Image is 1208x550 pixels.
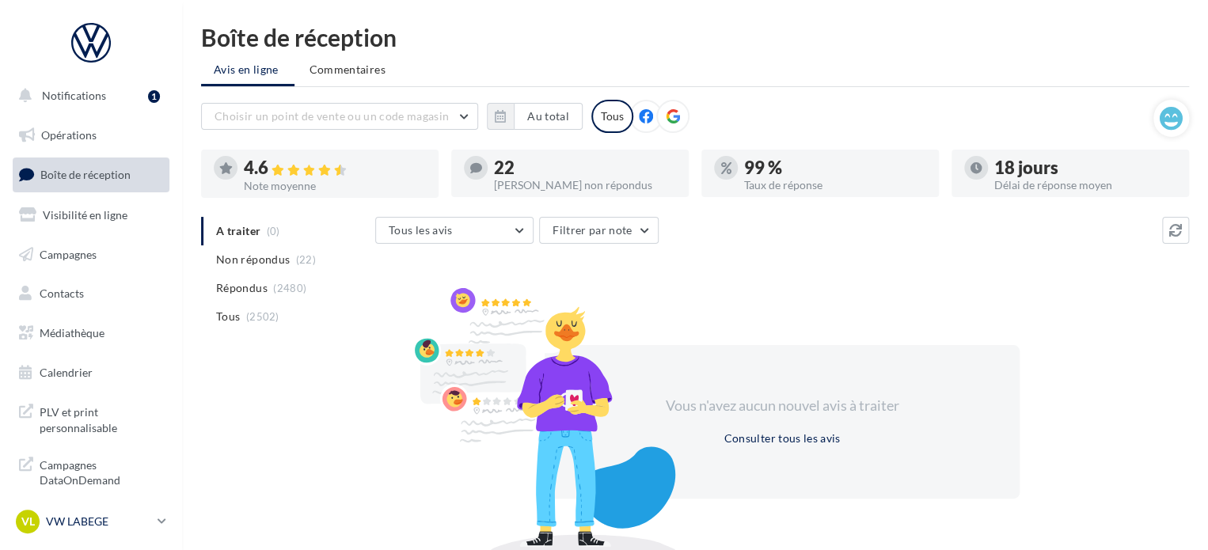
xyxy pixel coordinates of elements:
span: Boîte de réception [40,168,131,181]
a: Visibilité en ligne [9,199,173,232]
button: Notifications 1 [9,79,166,112]
a: VL VW LABEGE [13,506,169,537]
span: (22) [296,253,316,266]
span: Campagnes DataOnDemand [40,454,163,488]
a: Campagnes [9,238,173,271]
span: Répondus [216,280,268,296]
a: Boîte de réception [9,157,173,192]
span: Tous les avis [389,223,453,237]
span: Non répondus [216,252,290,267]
span: Visibilité en ligne [43,208,127,222]
div: 4.6 [244,159,426,177]
span: Calendrier [40,366,93,379]
span: PLV et print personnalisable [40,401,163,435]
div: 22 [494,159,676,176]
span: Campagnes [40,247,97,260]
span: Médiathèque [40,326,104,339]
div: 1 [148,90,160,103]
p: VW LABEGE [46,514,151,529]
a: Opérations [9,119,173,152]
a: Calendrier [9,356,173,389]
span: Tous [216,309,240,324]
a: Contacts [9,277,173,310]
span: Opérations [41,128,97,142]
div: Tous [591,100,633,133]
span: (2480) [273,282,306,294]
div: 99 % [744,159,926,176]
a: Médiathèque [9,317,173,350]
span: Notifications [42,89,106,102]
span: VL [21,514,35,529]
a: PLV et print personnalisable [9,395,173,442]
div: [PERSON_NAME] non répondus [494,180,676,191]
div: Note moyenne [244,180,426,192]
button: Au total [487,103,583,130]
div: Délai de réponse moyen [994,180,1176,191]
div: 18 jours [994,159,1176,176]
span: Contacts [40,286,84,300]
button: Filtrer par note [539,217,659,244]
span: Commentaires [310,62,386,78]
button: Choisir un point de vente ou un code magasin [201,103,478,130]
div: Taux de réponse [744,180,926,191]
div: Boîte de réception [201,25,1189,49]
span: Choisir un point de vente ou un code magasin [215,109,449,123]
div: Vous n'avez aucun nouvel avis à traiter [646,396,918,416]
button: Tous les avis [375,217,534,244]
a: Campagnes DataOnDemand [9,448,173,495]
span: (2502) [246,310,279,323]
button: Consulter tous les avis [717,429,846,448]
button: Au total [514,103,583,130]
